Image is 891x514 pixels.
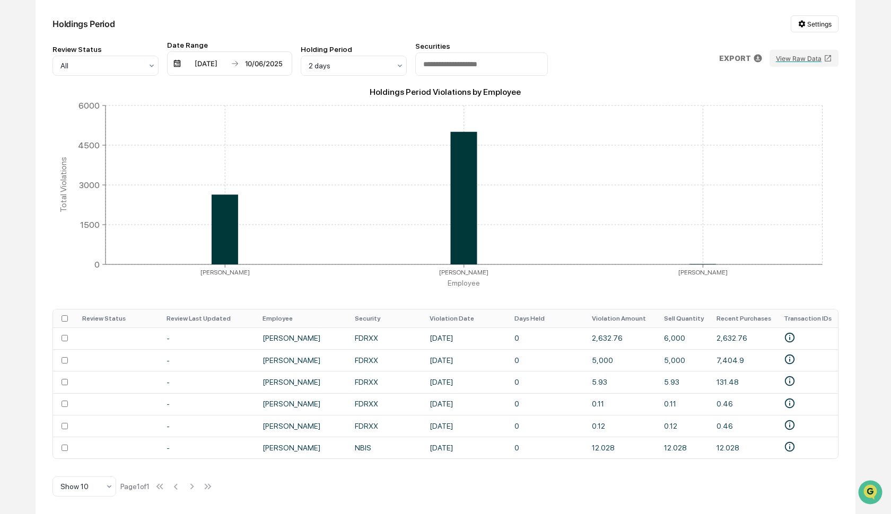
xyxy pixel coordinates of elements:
td: [PERSON_NAME] [256,393,348,415]
svg: • Plaid-dMQpy0wm1gsEYnn7JnwwC0OxnpOMbeCQ8nYyn • Plaid-LBKrb5kyMmCj7BBYgBwwsymnQomvBXhBdMqmw [784,441,796,453]
img: 1746055101610-c473b297-6a78-478c-a979-82029cc54cd1 [11,81,30,100]
svg: • Fidelity Investments-2576720193 • Fidelity Investments-2576720527 • Fidelity Investments-257672... [784,353,796,365]
td: 5,000 [586,349,658,371]
button: Start new chat [180,84,193,97]
td: FDRXX [348,371,423,393]
th: Review Last Updated [160,309,256,327]
button: Settings [791,15,838,32]
span: Preclearance [21,134,68,144]
td: FDRXX [348,327,423,349]
td: [DATE] [423,393,508,415]
th: Transaction IDs [778,309,838,327]
td: - [160,349,256,371]
th: Violation Amount [586,309,658,327]
td: 0.12 [586,415,658,437]
td: - [160,393,256,415]
div: 🖐️ [11,135,19,143]
td: 131.48 [710,371,778,393]
div: Page 1 of 1 [120,482,150,491]
p: EXPORT [719,54,751,63]
td: 0 [508,415,586,437]
td: 5.93 [658,371,710,393]
div: We're available if you need us! [36,92,134,100]
tspan: [PERSON_NAME] [439,269,488,276]
tspan: 1500 [80,219,100,229]
tspan: 0 [94,259,100,269]
td: 0 [508,349,586,371]
span: Attestations [88,134,132,144]
a: 🔎Data Lookup [6,149,71,169]
td: - [160,437,256,458]
svg: • Fidelity Investments-2576720203 • Fidelity Investments-2576720202 • Fidelity Investments-257672... [784,397,796,409]
th: Review Status [76,309,160,327]
td: 12.028 [586,437,658,458]
td: - [160,371,256,393]
span: Data Lookup [21,154,67,164]
svg: • Fidelity Investments-2576720198 • Fidelity Investments-2576720531 [784,375,796,387]
p: How can we help? [11,22,193,39]
td: 0.46 [710,415,778,437]
th: Recent Purchases [710,309,778,327]
tspan: Total Violations [58,157,68,212]
td: [DATE] [423,349,508,371]
td: 0 [508,327,586,349]
td: 12.028 [658,437,710,458]
th: Sell Quantity [658,309,710,327]
td: 6,000 [658,327,710,349]
td: 2,632.76 [710,327,778,349]
span: Pylon [106,180,128,188]
a: 🗄️Attestations [73,129,136,148]
td: [DATE] [423,371,508,393]
a: View Raw Data [770,50,838,67]
svg: • Fidelity Investments-2576720203 • Fidelity Investments-2576720202 • Fidelity Investments-257672... [784,419,796,431]
div: [DATE] [184,59,229,68]
td: FDRXX [348,349,423,371]
td: 7,404.9 [710,349,778,371]
th: Employee [256,309,348,327]
td: FDRXX [348,393,423,415]
div: Holdings Period [53,19,115,29]
td: 0.11 [658,393,710,415]
td: [DATE] [423,327,508,349]
td: 0.12 [658,415,710,437]
td: 0.11 [586,393,658,415]
img: calendar [173,59,181,68]
td: [PERSON_NAME] [256,327,348,349]
td: 5,000 [658,349,710,371]
img: arrow right [231,59,239,68]
th: Days Held [508,309,586,327]
td: 0.46 [710,393,778,415]
a: 🖐️Preclearance [6,129,73,148]
div: Date Range [167,41,292,49]
svg: • Fidelity Investments-2579488423 • Fidelity Investments-2579488453 [784,332,796,343]
td: [PERSON_NAME] [256,415,348,437]
td: 0 [508,393,586,415]
tspan: [PERSON_NAME] [200,269,250,276]
td: 0 [508,371,586,393]
td: - [160,415,256,437]
text: Holdings Period Violations by Employee [370,87,521,97]
tspan: [PERSON_NAME] [678,269,728,276]
td: 5.93 [586,371,658,393]
th: Security [348,309,423,327]
td: 12.028 [710,437,778,458]
div: 🔎 [11,155,19,163]
tspan: 3000 [79,180,100,190]
td: 2,632.76 [586,327,658,349]
th: Violation Date [423,309,508,327]
td: - [160,327,256,349]
tspan: 6000 [78,101,100,111]
td: NBIS [348,437,423,458]
td: [PERSON_NAME] [256,349,348,371]
td: [PERSON_NAME] [256,371,348,393]
a: Powered byPylon [75,179,128,188]
div: 10/06/2025 [241,59,286,68]
td: [PERSON_NAME] [256,437,348,458]
div: Start new chat [36,81,174,92]
div: Review Status [53,45,159,54]
div: Holding Period [301,45,407,54]
td: FDRXX [348,415,423,437]
tspan: 4500 [78,140,100,150]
